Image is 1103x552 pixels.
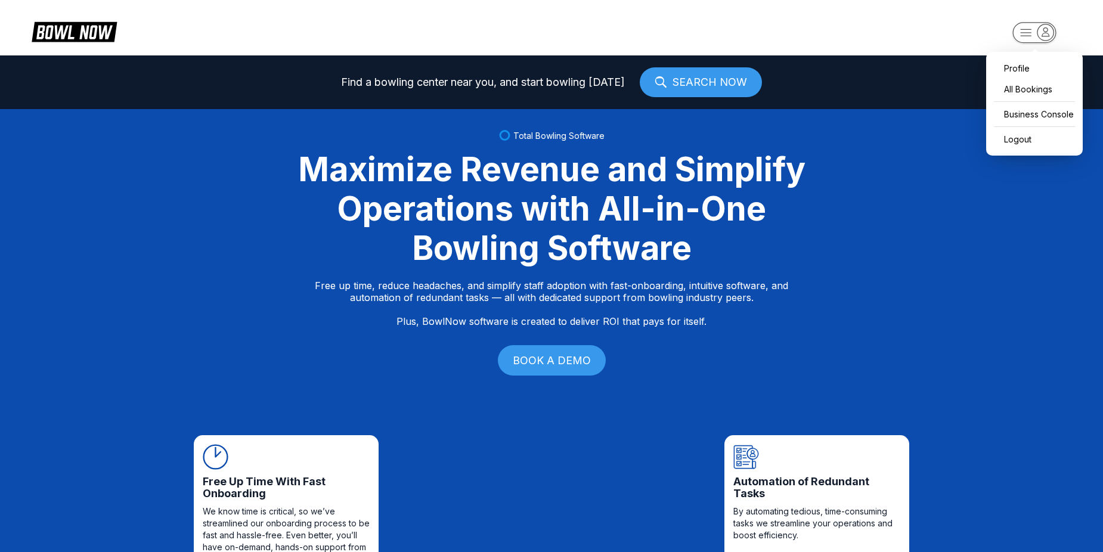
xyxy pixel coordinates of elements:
div: Maximize Revenue and Simplify Operations with All-in-One Bowling Software [283,150,820,268]
span: Free Up Time With Fast Onboarding [203,476,370,500]
span: Total Bowling Software [513,131,605,141]
span: Automation of Redundant Tasks [733,476,900,500]
p: Free up time, reduce headaches, and simplify staff adoption with fast-onboarding, intuitive softw... [315,280,788,327]
span: By automating tedious, time-consuming tasks we streamline your operations and boost efficiency. [733,506,900,541]
button: Logout [992,129,1034,150]
a: BOOK A DEMO [498,345,606,376]
a: All Bookings [992,79,1077,100]
a: Profile [992,58,1077,79]
span: Find a bowling center near you, and start bowling [DATE] [341,76,625,88]
a: SEARCH NOW [640,67,762,97]
a: Business Console [992,104,1077,125]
